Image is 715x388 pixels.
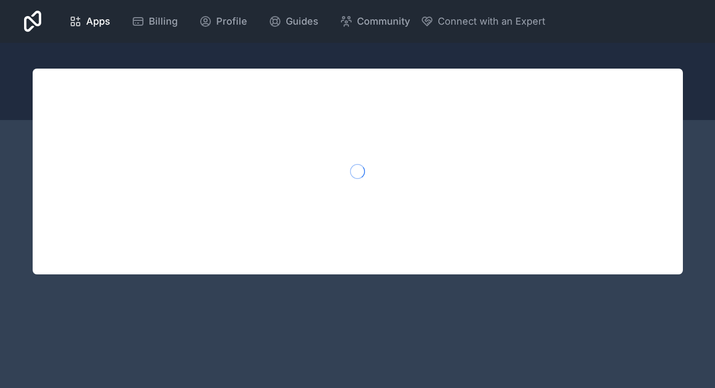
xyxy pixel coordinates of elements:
a: Community [331,10,419,33]
span: Community [357,14,410,29]
span: Billing [149,14,178,29]
span: Guides [286,14,318,29]
a: Guides [260,10,327,33]
button: Connect with an Expert [421,14,545,29]
a: Profile [191,10,256,33]
a: Billing [123,10,186,33]
span: Connect with an Expert [438,14,545,29]
span: Apps [86,14,110,29]
span: Profile [216,14,247,29]
a: Apps [60,10,119,33]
